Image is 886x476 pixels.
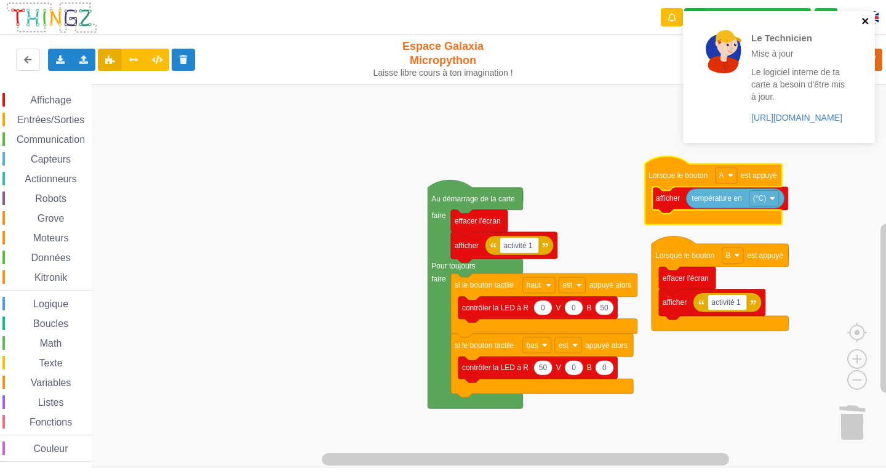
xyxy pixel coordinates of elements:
[23,174,79,184] span: Actionneurs
[28,95,73,105] span: Affichage
[586,304,591,312] text: B
[587,363,592,372] text: B
[741,171,777,180] text: est appuyé
[527,281,541,289] text: haut
[747,251,783,260] text: est appuyé
[726,251,731,260] text: B
[585,341,628,350] text: appuyé alors
[431,211,446,220] text: faire
[503,241,533,250] text: activité 1
[431,275,446,283] text: faire
[656,194,680,203] text: afficher
[28,417,74,427] span: Fonctions
[30,252,73,263] span: Données
[663,274,709,283] text: effacer l'écran
[31,233,71,243] span: Moteurs
[692,194,741,203] text: température en
[15,115,86,125] span: Entrées/Sorties
[6,1,98,34] img: thingz_logo.png
[572,363,576,372] text: 0
[455,241,479,250] text: afficher
[751,47,847,60] p: Mise à jour
[455,281,514,289] text: si le bouton tactile
[455,341,514,350] text: si le bouton tactile
[36,397,66,408] span: Listes
[556,363,561,372] text: V
[589,281,632,289] text: appuyé alors
[751,31,847,44] p: Le Technicien
[527,341,538,350] text: bas
[751,66,847,103] p: Le logiciel interne de ta carte a besoin d'être mis à jour.
[33,272,69,283] span: Kitronik
[753,194,766,203] text: (°C)
[711,298,741,307] text: activité 1
[600,304,609,312] text: 50
[455,217,501,225] text: effacer l'écran
[37,358,64,368] span: Texte
[539,363,548,372] text: 50
[431,195,515,203] text: Au démarrage de la carte
[368,39,519,78] div: Espace Galaxia Micropython
[462,363,529,372] text: contrôler la LED à R
[431,262,475,270] text: Pour toujours
[559,341,569,350] text: est
[31,299,70,309] span: Logique
[602,363,607,372] text: 0
[29,154,73,164] span: Capteurs
[556,304,561,312] text: V
[562,281,573,289] text: est
[36,213,66,224] span: Grove
[719,171,724,180] text: A
[541,304,545,312] text: 0
[33,193,68,204] span: Robots
[649,171,708,180] text: Lorsque le bouton
[861,16,870,28] button: close
[655,251,714,260] text: Lorsque le bouton
[38,338,64,349] span: Math
[684,8,811,27] div: Ta base fonctionne bien !
[751,113,842,123] a: [URL][DOMAIN_NAME]
[32,443,70,454] span: Couleur
[15,134,87,145] span: Communication
[31,318,70,329] span: Boucles
[462,304,529,312] text: contrôler la LED à R
[368,68,519,78] div: Laisse libre cours à ton imagination !
[29,377,73,388] span: Variables
[572,304,576,312] text: 0
[663,298,687,307] text: afficher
